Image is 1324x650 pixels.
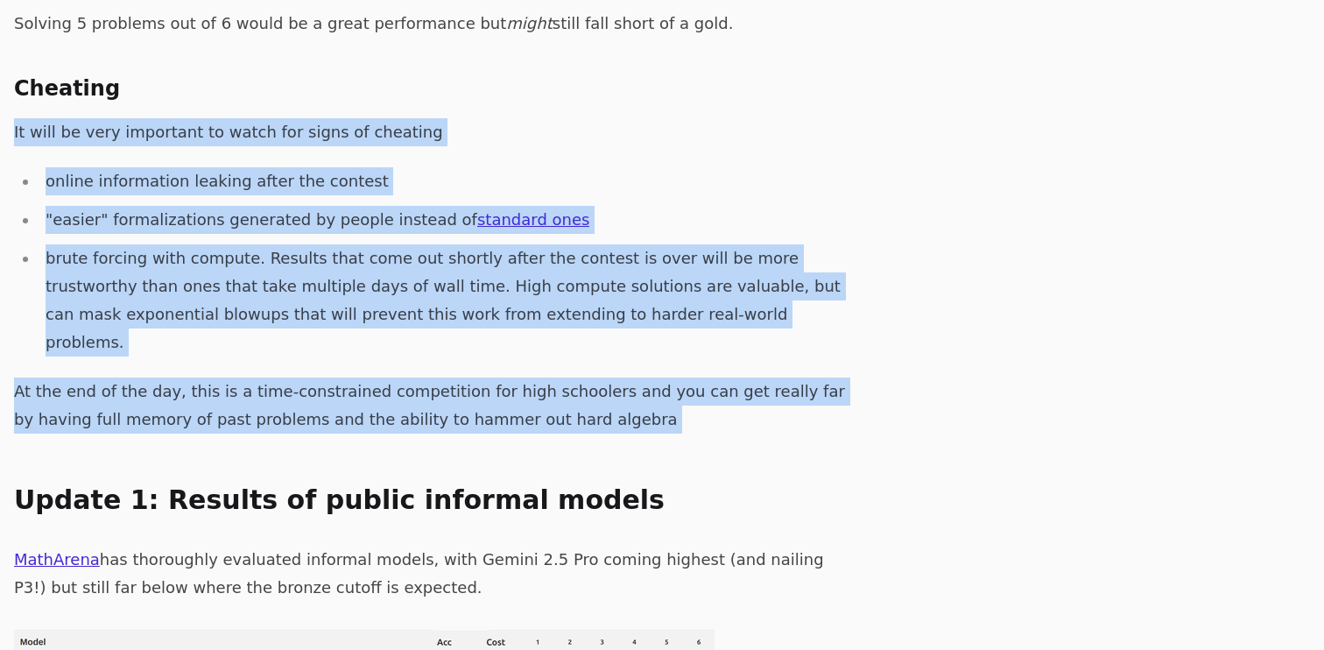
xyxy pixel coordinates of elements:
a: MathArena [14,550,100,569]
p: It will be very important to watch for signs of cheating [14,118,855,146]
h2: Update 1: Results of public informal models [14,483,855,518]
h3: Cheating [14,73,855,104]
a: standard ones [477,210,589,229]
li: online information leaking after the contest [39,167,855,195]
p: has thoroughly evaluated informal models, with Gemini 2.5 Pro coming highest (and nailing P3!) bu... [14,546,855,602]
p: At the end of the day, this is a time-constrained competition for high schoolers and you can get ... [14,378,855,434]
li: "easier" formalizations generated by people instead of [39,206,855,234]
li: brute forcing with compute. Results that come out shortly after the contest is over will be more ... [39,244,855,357]
em: might [506,14,552,32]
p: Solving 5 problems out of 6 would be a great performance but still fall short of a gold. [14,10,855,38]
